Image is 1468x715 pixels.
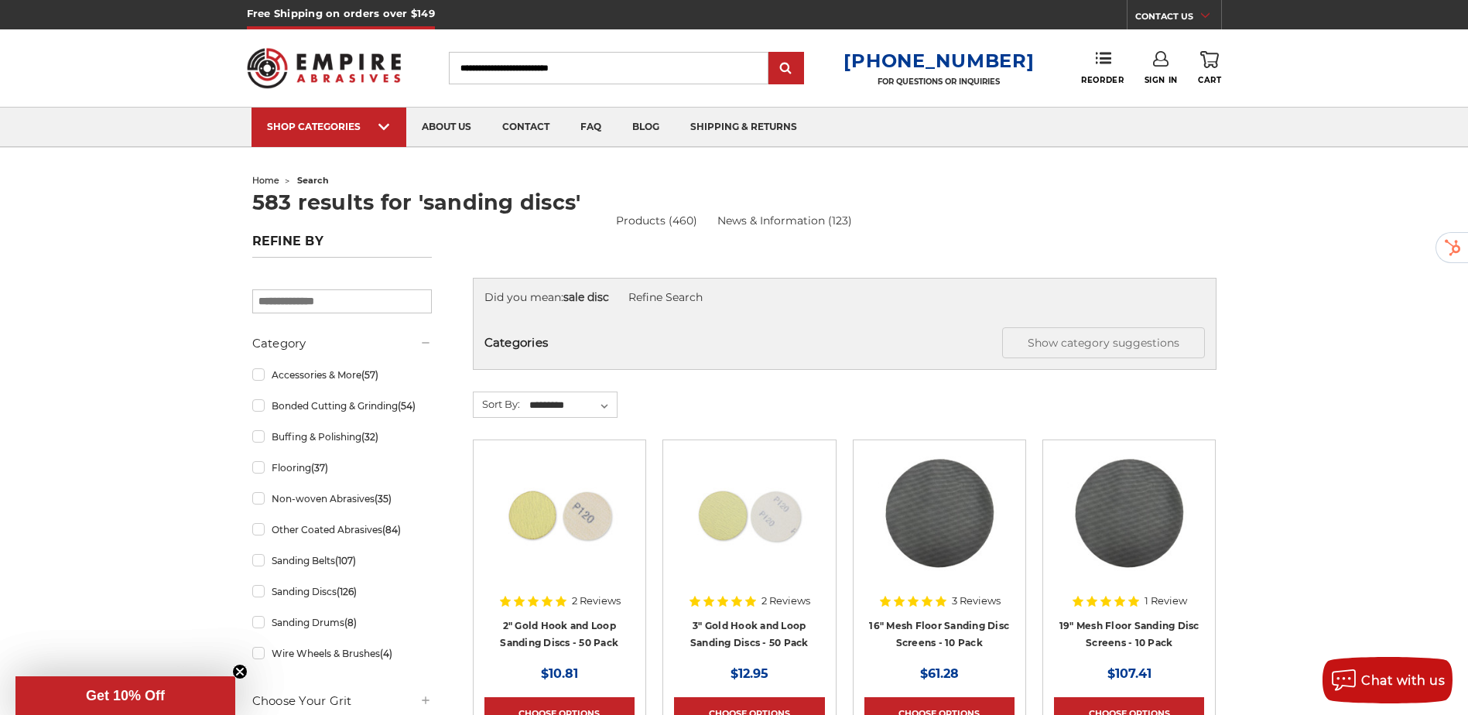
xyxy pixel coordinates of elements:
a: Bonded Cutting & Grinding [252,392,432,419]
a: Other Coated Abrasives [252,516,432,543]
div: Did you mean: [484,289,1205,306]
a: 16" Floor Sanding Mesh Screen [864,451,1015,601]
span: 2 Reviews [572,596,621,606]
span: (54) [398,400,416,412]
span: search [297,175,329,186]
a: Sanding Belts [252,547,432,574]
img: Empire Abrasives [247,38,402,98]
h5: Category [252,334,432,353]
span: Reorder [1081,75,1124,85]
h5: Choose Your Grit [252,692,432,710]
a: Cart [1198,51,1221,85]
a: Reorder [1081,51,1124,84]
span: (126) [337,586,357,597]
a: Refine Search [628,290,703,304]
img: 16" Floor Sanding Mesh Screen [878,451,1001,575]
a: Sanding Drums [252,609,432,636]
button: Chat with us [1323,657,1453,703]
span: (32) [361,431,378,443]
a: Non-woven Abrasives [252,485,432,512]
span: $12.95 [731,666,768,681]
a: Sanding Discs [252,578,432,605]
a: Products (460) [616,214,697,227]
a: [PHONE_NUMBER] [844,50,1034,72]
button: Close teaser [232,664,248,679]
a: blog [617,108,675,147]
span: (84) [382,524,401,535]
span: (37) [311,462,328,474]
span: (57) [361,369,378,381]
a: 2 inch hook loop sanding discs gold [484,451,635,601]
span: (8) [344,617,357,628]
span: Sign In [1145,75,1178,85]
span: (4) [380,648,392,659]
a: shipping & returns [675,108,813,147]
span: $10.81 [541,666,578,681]
a: Wire Wheels & Brushes [252,640,432,667]
span: (107) [335,555,356,566]
span: $61.28 [920,666,959,681]
span: 1 Review [1145,596,1187,606]
span: $107.41 [1107,666,1151,681]
select: Sort By: [527,394,617,417]
a: about us [406,108,487,147]
div: SHOP CATEGORIES [267,121,391,132]
a: 19" Floor Sanding Mesh Screen [1054,451,1204,601]
span: Get 10% Off [86,688,165,703]
img: 19" Floor Sanding Mesh Screen [1067,451,1191,575]
a: 19" Mesh Floor Sanding Disc Screens - 10 Pack [1059,620,1199,649]
span: Cart [1198,75,1221,85]
a: Accessories & More [252,361,432,388]
h5: Categories [484,327,1205,358]
a: Flooring [252,454,432,481]
strong: sale disc [563,290,609,304]
h1: 583 results for 'sanding discs' [252,192,1216,213]
a: faq [565,108,617,147]
label: Sort By: [474,392,520,416]
a: CONTACT US [1135,8,1221,29]
a: Buffing & Polishing [252,423,432,450]
a: contact [487,108,565,147]
input: Submit [771,53,802,84]
a: home [252,175,279,186]
span: Chat with us [1361,673,1445,688]
span: 3 Reviews [952,596,1001,606]
img: 2 inch hook loop sanding discs gold [498,451,621,575]
a: 3 inch gold hook and loop sanding discs [674,451,824,601]
a: 16" Mesh Floor Sanding Disc Screens - 10 Pack [869,620,1009,649]
img: 3 inch gold hook and loop sanding discs [687,451,811,575]
a: 2" Gold Hook and Loop Sanding Discs - 50 Pack [500,620,618,649]
span: 2 Reviews [761,596,810,606]
button: Show category suggestions [1002,327,1205,358]
div: Get 10% OffClose teaser [15,676,235,715]
a: 3" Gold Hook and Loop Sanding Discs - 50 Pack [690,620,809,649]
p: FOR QUESTIONS OR INQUIRIES [844,77,1034,87]
h5: Refine by [252,234,432,258]
span: (35) [375,493,392,505]
a: News & Information (123) [717,213,852,229]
